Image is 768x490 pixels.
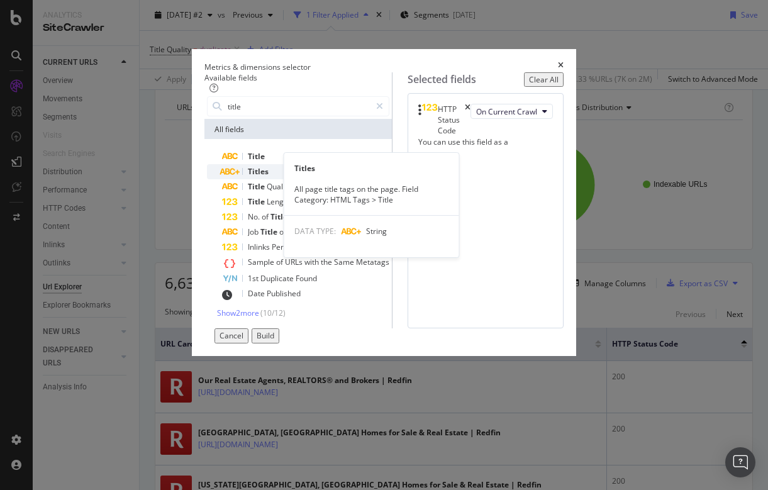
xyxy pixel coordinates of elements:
span: URLs [285,257,304,267]
span: Metatags [356,257,389,267]
div: modal [192,49,576,356]
span: Date [248,288,267,299]
span: with [304,257,321,267]
span: 1st [248,273,260,284]
span: Found [296,273,317,284]
button: Build [252,328,279,343]
button: Cancel [214,328,248,343]
span: Title [248,196,267,207]
span: Inlinks [248,242,272,252]
div: Metrics & dimensions selector [204,62,311,72]
input: Search by field name [226,97,370,116]
div: Clear All [529,74,559,85]
div: times [558,62,564,72]
span: Title [248,181,267,192]
div: Available fields [204,72,392,83]
span: of [279,226,288,237]
span: Sample [248,257,276,267]
span: Same [334,257,356,267]
button: Clear All [524,72,564,87]
span: No. [248,211,262,222]
span: Percentile [272,242,307,252]
span: Duplicate [260,273,296,284]
span: the [321,257,334,267]
div: HTTP Status Code [438,104,465,136]
span: String [366,226,387,237]
div: You can use this field as a [418,136,553,147]
div: Selected fields [408,72,476,87]
span: Job [248,226,260,237]
button: On Current Crawl [470,104,553,119]
div: Titles [284,163,459,174]
div: Open Intercom Messenger [725,447,755,477]
span: Show 2 more [217,308,259,318]
span: Length [267,196,291,207]
div: Cancel [220,330,243,341]
div: All fields [204,119,392,139]
span: Title [248,151,265,162]
span: On Current Crawl [476,106,537,117]
span: Titles [248,166,269,177]
span: of [276,257,285,267]
span: ( 10 / 12 ) [260,308,286,318]
span: Titles [270,211,291,222]
span: of [262,211,270,222]
div: Build [257,330,274,341]
div: HTTP Status CodetimesOn Current Crawl [418,104,553,136]
div: All page title tags on the page. Field Category: HTML Tags > Title [284,184,459,205]
span: Published [267,288,301,299]
span: Quality [267,181,291,192]
div: times [465,104,470,136]
span: Title [260,226,279,237]
span: DATA TYPE: [294,226,336,237]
